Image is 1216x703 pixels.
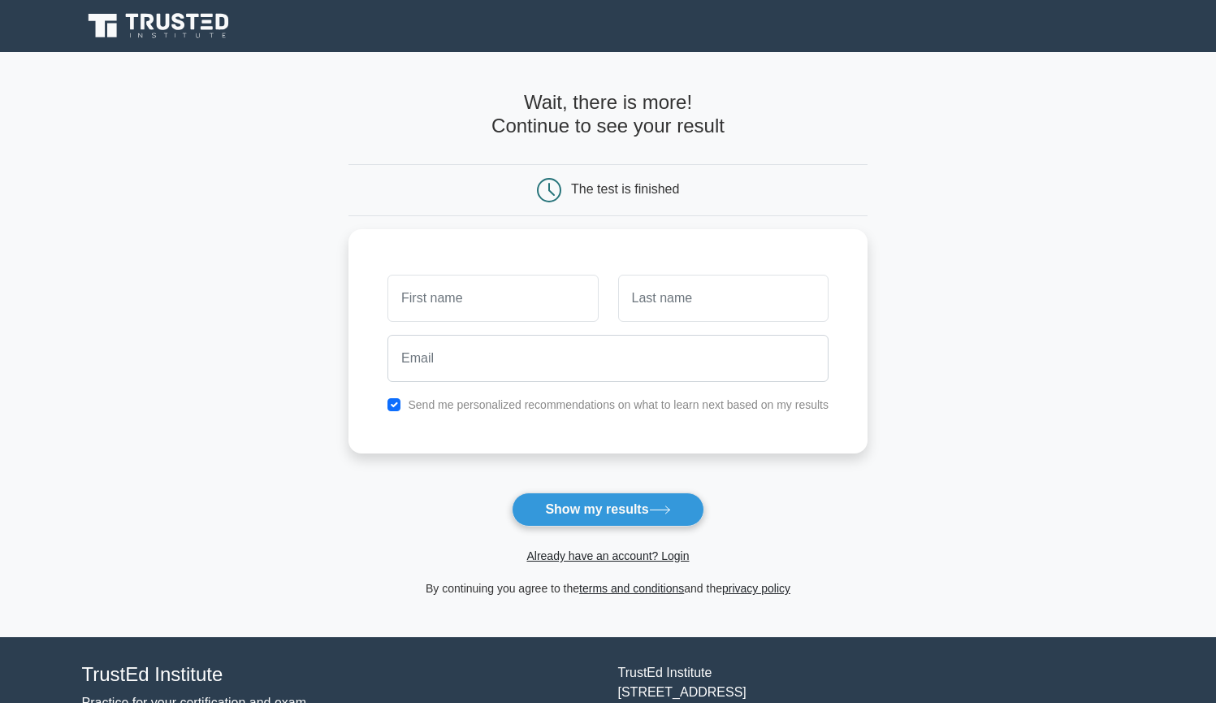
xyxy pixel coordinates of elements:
a: terms and conditions [579,582,684,595]
label: Send me personalized recommendations on what to learn next based on my results [408,398,829,411]
h4: TrustEd Institute [82,663,599,687]
div: The test is finished [571,182,679,196]
input: Email [387,335,829,382]
h4: Wait, there is more! Continue to see your result [348,91,868,138]
button: Show my results [512,493,703,527]
a: Already have an account? Login [526,549,689,562]
input: First name [387,275,598,322]
a: privacy policy [722,582,790,595]
input: Last name [618,275,829,322]
div: By continuing you agree to the and the [339,579,877,598]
